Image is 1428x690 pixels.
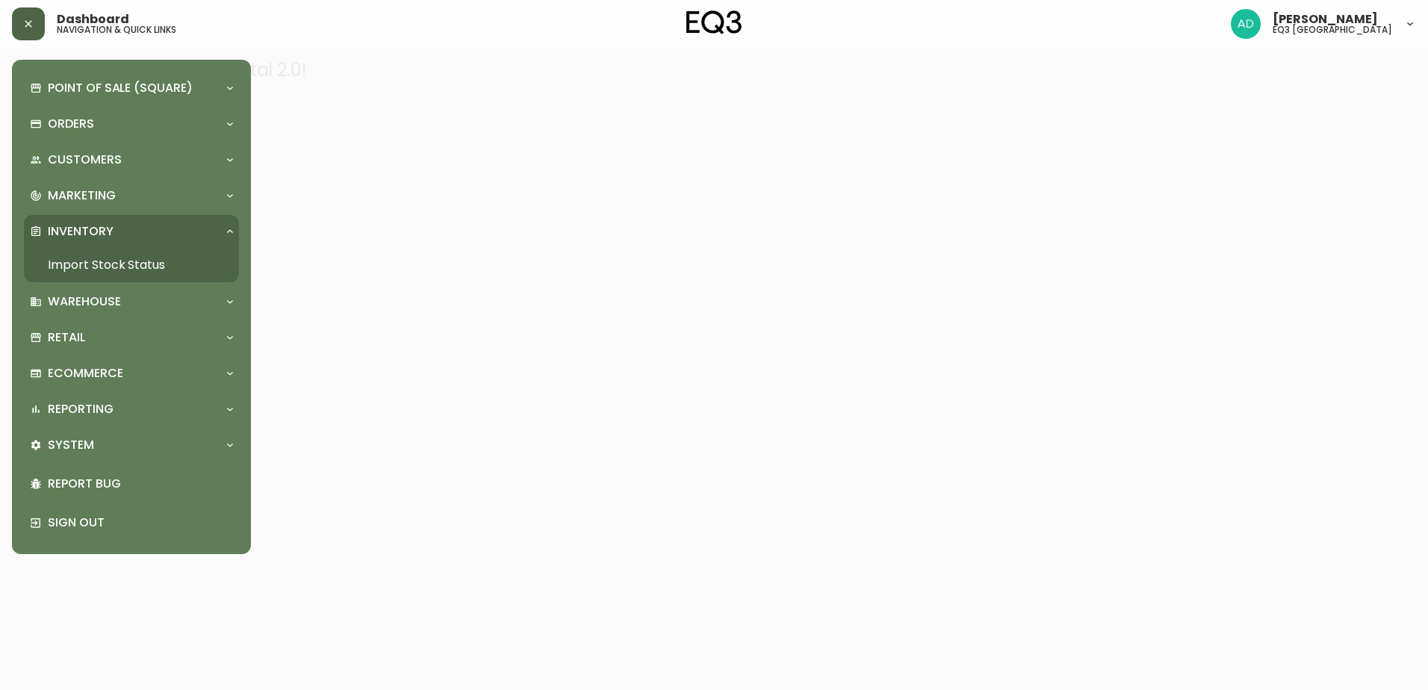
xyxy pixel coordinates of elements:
div: Retail [24,321,239,354]
p: Marketing [48,187,116,204]
div: Orders [24,108,239,140]
div: Inventory [24,215,239,248]
p: System [48,437,94,453]
div: Point of Sale (Square) [24,72,239,105]
div: System [24,429,239,461]
p: Point of Sale (Square) [48,80,193,96]
p: Inventory [48,223,114,240]
p: Ecommerce [48,365,123,382]
p: Customers [48,152,122,168]
div: Report Bug [24,464,239,503]
span: Dashboard [57,13,129,25]
div: Warehouse [24,285,239,318]
span: [PERSON_NAME] [1273,13,1378,25]
img: logo [686,10,742,34]
p: Retail [48,329,85,346]
div: Ecommerce [24,357,239,390]
h5: navigation & quick links [57,25,176,34]
div: Sign Out [24,503,239,542]
div: Reporting [24,393,239,426]
div: Customers [24,143,239,176]
img: 308eed972967e97254d70fe596219f44 [1231,9,1261,39]
p: Warehouse [48,293,121,310]
p: Sign Out [48,515,233,531]
a: Import Stock Status [24,248,239,282]
div: Marketing [24,179,239,212]
h5: eq3 [GEOGRAPHIC_DATA] [1273,25,1392,34]
p: Reporting [48,401,114,417]
p: Report Bug [48,476,233,492]
p: Orders [48,116,94,132]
